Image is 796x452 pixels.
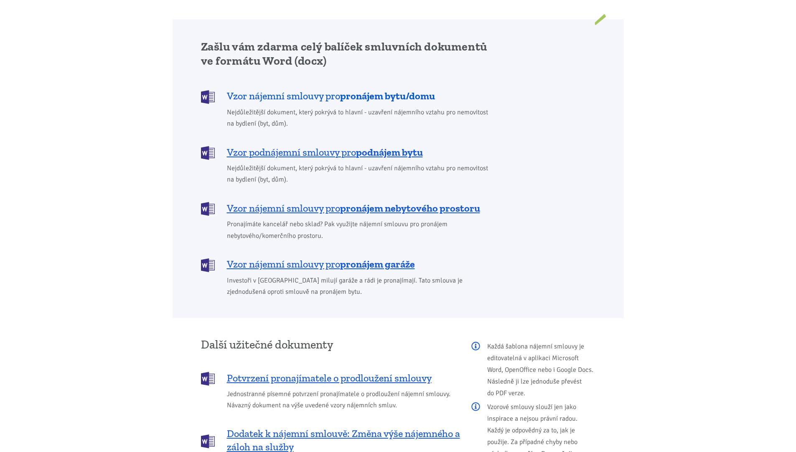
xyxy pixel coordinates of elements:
span: Vzor nájemní smlouvy pro [227,202,480,215]
span: Nejdůležitější dokument, který pokrývá to hlavní - uzavření nájemního vztahu pro nemovitost na by... [227,163,494,185]
p: Každá šablona nájemní smlouvy je editovatelná v aplikaci Microsoft Word, OpenOffice nebo i Google... [471,341,595,399]
a: Vzor nájemní smlouvy propronájem garáže [201,258,494,271]
h2: Zašlu vám zdarma celý balíček smluvních dokumentů ve formátu Word (docx) [201,40,494,68]
span: Vzor nájemní smlouvy pro [227,258,415,271]
img: DOCX (Word) [201,146,215,160]
b: pronájem bytu/domu [340,90,435,102]
a: Vzor nájemní smlouvy propronájem bytu/domu [201,89,494,103]
img: DOCX (Word) [201,90,215,104]
a: Vzor podnájemní smlouvy propodnájem bytu [201,145,494,159]
img: DOCX (Word) [201,372,215,386]
span: Jednostranné písemné potvrzení pronajímatele o prodloužení nájemní smlouvy. Návazný dokument na v... [227,389,460,411]
span: Vzor nájemní smlouvy pro [227,89,435,103]
b: pronájem nebytového prostoru [340,202,480,214]
span: Vzor podnájemní smlouvy pro [227,146,423,159]
span: Nejdůležitější dokument, který pokrývá to hlavní - uzavření nájemního vztahu pro nemovitost na by... [227,107,494,129]
span: Investoři v [GEOGRAPHIC_DATA] milují garáže a rádi je pronajímají. Tato smlouva je zjednodušená o... [227,275,494,298]
span: Potvrzení pronajímatele o prodloužení smlouvy [227,371,432,385]
a: Potvrzení pronajímatele o prodloužení smlouvy [201,371,460,385]
a: Vzor nájemní smlouvy propronájem nebytového prostoru [201,201,494,215]
span: Pronajímáte kancelář nebo sklad? Pak využijte nájemní smlouvu pro pronájem nebytového/komerčního ... [227,219,494,241]
img: DOCX (Word) [201,434,215,448]
img: DOCX (Word) [201,202,215,216]
b: podnájem bytu [356,146,423,158]
b: pronájem garáže [340,258,415,270]
img: DOCX (Word) [201,258,215,272]
h3: Další užitečné dokumenty [201,338,460,351]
